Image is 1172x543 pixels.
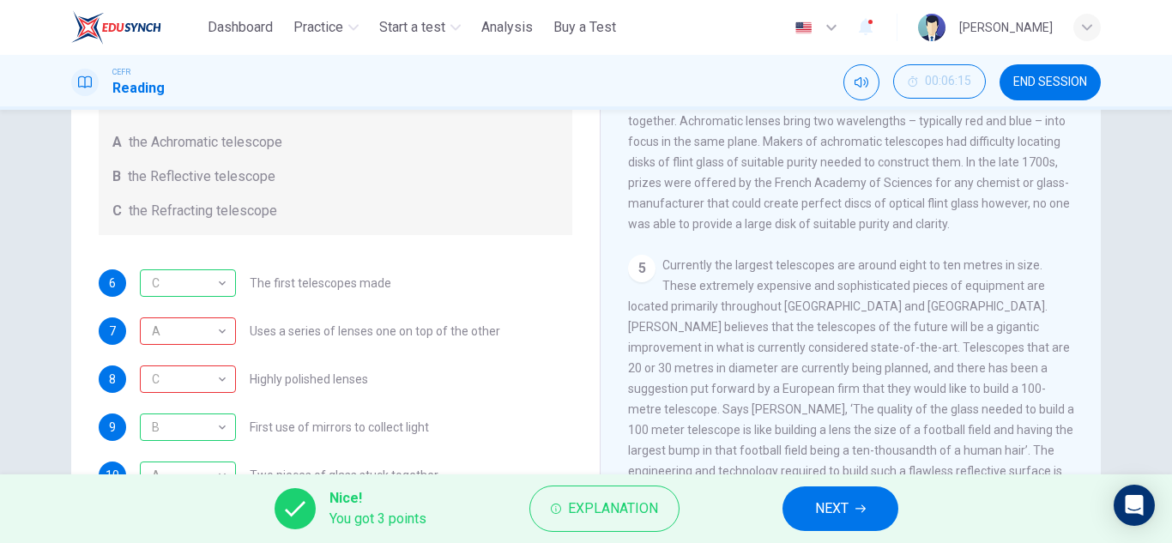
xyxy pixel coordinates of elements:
h1: Reading [112,78,165,99]
span: 7 [109,325,116,337]
span: Uses a series of lenses one on top of the other [250,325,500,337]
div: Hide [893,64,986,100]
img: ELTC logo [71,10,161,45]
span: Start a test [379,17,445,38]
span: Highly polished lenses [250,373,368,385]
div: C [140,317,236,345]
span: the Reflective telescope [128,166,275,187]
div: [PERSON_NAME] [959,17,1053,38]
div: A [140,307,230,356]
div: C [140,259,230,308]
a: ELTC logo [71,10,201,45]
button: Explanation [529,486,680,532]
button: Analysis [474,12,540,43]
span: Two pieces of glass stuck together [250,469,438,481]
img: en [793,21,814,34]
span: Explanation [568,497,658,521]
span: 10 [106,469,119,481]
div: C [140,269,236,297]
div: Mute [843,64,879,100]
div: A [140,365,236,393]
div: B [140,413,236,441]
span: Practice [293,17,343,38]
span: A [112,132,122,153]
div: A [140,462,236,489]
button: Buy a Test [547,12,623,43]
div: B [140,403,230,452]
button: END SESSION [1000,64,1101,100]
span: the Refracting telescope [129,201,277,221]
span: C [112,201,122,221]
span: B [112,166,121,187]
span: Dashboard [208,17,273,38]
button: Start a test [372,12,468,43]
div: 5 [628,255,655,282]
button: Dashboard [201,12,280,43]
button: 00:06:15 [893,64,986,99]
span: First use of mirrors to collect light [250,421,429,433]
span: END SESSION [1013,75,1087,89]
span: 9 [109,421,116,433]
span: 00:06:15 [925,75,971,88]
div: C [140,355,230,404]
div: A [140,451,230,500]
button: NEXT [782,486,898,531]
span: NEXT [815,497,849,521]
span: 8 [109,373,116,385]
span: The first telescopes made [250,277,391,289]
img: Profile picture [918,14,945,41]
span: Currently the largest telescopes are around eight to ten metres in size. These extremely expensiv... [628,258,1074,498]
span: 6 [109,277,116,289]
span: Nice! [329,488,426,509]
span: Analysis [481,17,533,38]
button: Practice [287,12,365,43]
span: the Achromatic telescope [129,132,282,153]
span: Buy a Test [553,17,616,38]
span: CEFR [112,66,130,78]
div: Open Intercom Messenger [1114,485,1155,526]
span: You got 3 points [329,509,426,529]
